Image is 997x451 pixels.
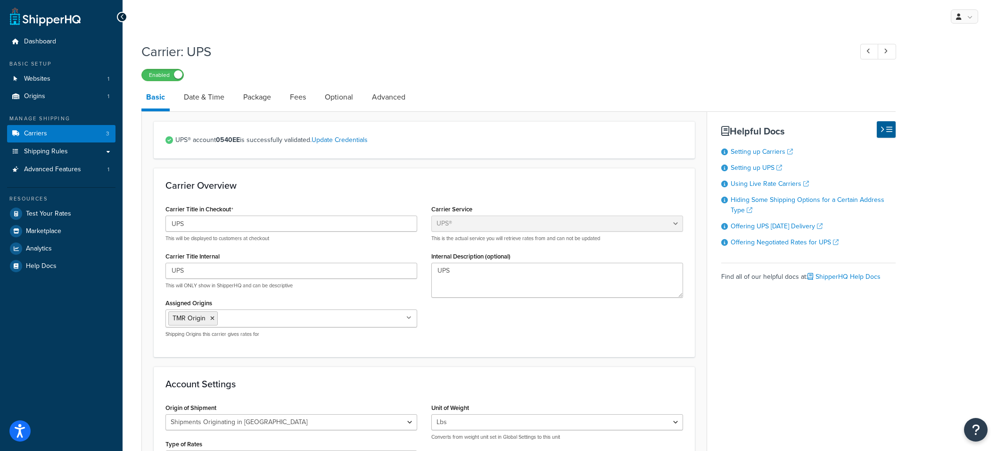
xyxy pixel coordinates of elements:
[285,86,311,109] a: Fees
[7,205,115,222] a: Test Your Rates
[807,272,881,282] a: ShipperHQ Help Docs
[107,92,109,100] span: 1
[165,235,417,242] p: This will be displayed to customers at checkout
[165,180,683,191] h3: Carrier Overview
[431,206,472,213] label: Carrier Service
[860,44,879,59] a: Previous Record
[173,313,206,323] span: TMR Origin
[7,33,115,50] a: Dashboard
[731,195,884,215] a: Hiding Some Shipping Options for a Certain Address Type
[175,134,683,147] span: UPS® account is successfully validated.
[431,404,469,411] label: Unit of Weight
[7,88,115,105] a: Origins1
[7,240,115,257] a: Analytics
[165,379,683,389] h3: Account Settings
[312,135,368,145] a: Update Credentials
[877,121,896,138] button: Hide Help Docs
[7,70,115,88] li: Websites
[878,44,896,59] a: Next Record
[26,262,57,270] span: Help Docs
[165,441,202,448] label: Type of Rates
[731,147,793,157] a: Setting up Carriers
[367,86,410,109] a: Advanced
[142,69,183,81] label: Enabled
[216,135,240,145] strong: 0540EE
[7,70,115,88] a: Websites1
[179,86,229,109] a: Date & Time
[107,75,109,83] span: 1
[721,126,896,136] h3: Helpful Docs
[24,38,56,46] span: Dashboard
[24,75,50,83] span: Websites
[7,161,115,178] a: Advanced Features1
[24,166,81,174] span: Advanced Features
[26,227,61,235] span: Marketplace
[7,143,115,160] a: Shipping Rules
[165,331,417,338] p: Shipping Origins this carrier gives rates for
[24,148,68,156] span: Shipping Rules
[320,86,358,109] a: Optional
[731,237,839,247] a: Offering Negotiated Rates for UPS
[431,434,683,441] p: Converts from weight unit set in Global Settings to this unit
[431,253,511,260] label: Internal Description (optional)
[106,130,109,138] span: 3
[24,130,47,138] span: Carriers
[731,163,782,173] a: Setting up UPS
[7,195,115,203] div: Resources
[141,42,843,61] h1: Carrier: UPS
[7,88,115,105] li: Origins
[141,86,170,111] a: Basic
[165,300,212,307] label: Assigned Origins
[165,206,233,213] label: Carrier Title in Checkout
[731,221,823,231] a: Offering UPS [DATE] Delivery
[7,125,115,142] a: Carriers3
[165,253,220,260] label: Carrier Title Internal
[7,258,115,275] a: Help Docs
[7,223,115,240] a: Marketplace
[26,210,71,218] span: Test Your Rates
[24,92,45,100] span: Origins
[431,235,683,242] p: This is the actual service you will retrieve rates from and can not be updated
[7,161,115,178] li: Advanced Features
[165,404,216,411] label: Origin of Shipment
[7,125,115,142] li: Carriers
[7,115,115,123] div: Manage Shipping
[26,245,52,253] span: Analytics
[721,263,896,284] div: Find all of our helpful docs at:
[431,263,683,298] textarea: UPS
[165,282,417,289] p: This will ONLY show in ShipperHQ and can be descriptive
[964,418,988,442] button: Open Resource Center
[731,179,809,189] a: Using Live Rate Carriers
[7,60,115,68] div: Basic Setup
[239,86,276,109] a: Package
[107,166,109,174] span: 1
